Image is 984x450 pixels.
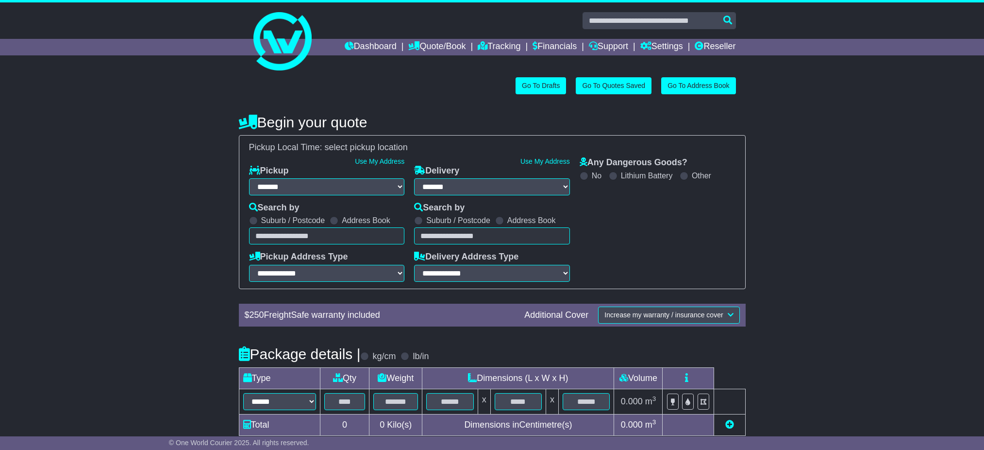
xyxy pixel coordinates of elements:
[725,420,734,430] a: Add new item
[621,171,673,180] label: Lithium Battery
[345,39,397,55] a: Dashboard
[598,307,739,324] button: Increase my warranty / insurance cover
[576,77,651,94] a: Go To Quotes Saved
[422,367,614,389] td: Dimensions (L x W x H)
[645,397,656,406] span: m
[621,397,643,406] span: 0.000
[604,311,723,319] span: Increase my warranty / insurance cover
[652,395,656,402] sup: 3
[408,39,466,55] a: Quote/Book
[372,351,396,362] label: kg/cm
[169,439,309,447] span: © One World Courier 2025. All rights reserved.
[369,414,422,435] td: Kilo(s)
[249,166,289,176] label: Pickup
[240,310,520,321] div: $ FreightSafe warranty included
[422,414,614,435] td: Dimensions in Centimetre(s)
[695,39,735,55] a: Reseller
[614,367,663,389] td: Volume
[413,351,429,362] label: lb/in
[645,420,656,430] span: m
[507,216,556,225] label: Address Book
[592,171,601,180] label: No
[621,420,643,430] span: 0.000
[478,39,520,55] a: Tracking
[533,39,577,55] a: Financials
[320,414,369,435] td: 0
[640,39,683,55] a: Settings
[652,418,656,426] sup: 3
[239,414,320,435] td: Total
[250,310,264,320] span: 250
[692,171,711,180] label: Other
[261,216,325,225] label: Suburb / Postcode
[661,77,735,94] a: Go To Address Book
[414,203,465,213] label: Search by
[516,77,566,94] a: Go To Drafts
[519,310,593,321] div: Additional Cover
[239,114,746,130] h4: Begin your quote
[369,367,422,389] td: Weight
[239,346,361,362] h4: Package details |
[320,367,369,389] td: Qty
[520,157,570,165] a: Use My Address
[380,420,384,430] span: 0
[580,157,687,168] label: Any Dangerous Goods?
[355,157,404,165] a: Use My Address
[249,252,348,262] label: Pickup Address Type
[426,216,490,225] label: Suburb / Postcode
[244,142,740,153] div: Pickup Local Time:
[239,367,320,389] td: Type
[414,166,459,176] label: Delivery
[589,39,628,55] a: Support
[478,389,490,414] td: x
[249,203,300,213] label: Search by
[546,389,559,414] td: x
[342,216,390,225] label: Address Book
[325,142,408,152] span: select pickup location
[414,252,518,262] label: Delivery Address Type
